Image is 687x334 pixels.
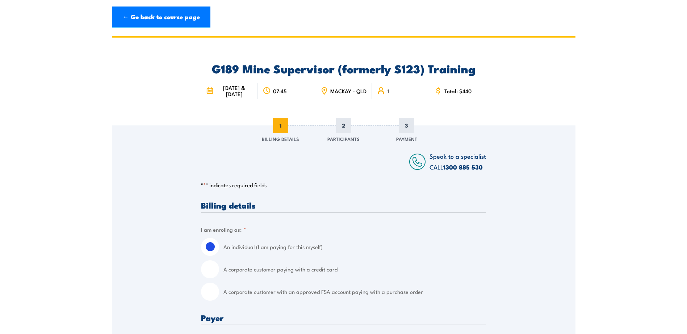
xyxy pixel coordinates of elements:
h3: Billing details [201,201,486,209]
span: Participants [327,135,360,142]
span: Payment [396,135,417,142]
span: Billing Details [262,135,299,142]
legend: I am enroling as: [201,225,246,234]
a: ← Go back to course page [112,7,210,28]
span: 3 [399,118,414,133]
h3: Payer [201,313,486,322]
span: 1 [387,88,389,94]
p: " " indicates required fields [201,181,486,189]
label: A corporate customer with an approved FSA account paying with a purchase order [223,283,486,301]
a: 1300 885 530 [443,162,483,172]
span: 2 [336,118,351,133]
h2: G189 Mine Supervisor (formerly S123) Training [201,63,486,73]
span: MACKAY - QLD [330,88,366,94]
label: A corporate customer paying with a credit card [223,260,486,278]
label: An individual (I am paying for this myself) [223,238,486,256]
span: Speak to a specialist CALL [430,151,486,171]
span: 1 [273,118,288,133]
span: 07:45 [273,88,287,94]
span: Total: $440 [444,88,472,94]
span: [DATE] & [DATE] [215,85,253,97]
